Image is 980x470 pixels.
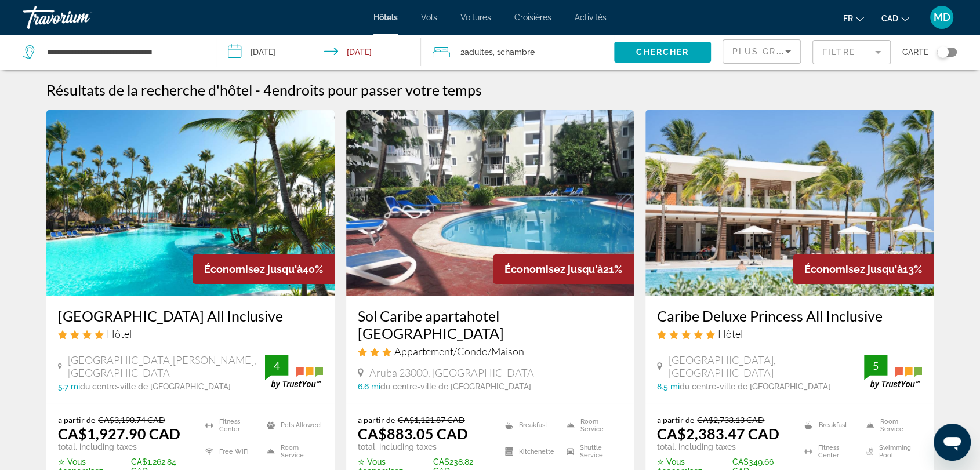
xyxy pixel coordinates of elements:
[421,35,614,70] button: Travelers: 2 adults, 0 children
[46,81,252,99] h1: Résultats de la recherche d'hôtel
[58,307,323,325] a: [GEOGRAPHIC_DATA] All Inclusive
[657,327,922,340] div: 5 star Hotel
[861,442,922,462] li: Swimming Pool
[199,415,261,436] li: Fitness Center
[272,81,482,99] span: endroits pour passer votre temps
[255,81,260,99] span: -
[493,44,535,60] span: , 1
[107,327,132,340] span: Hôtel
[657,425,779,442] ins: CA$2,383.47 CAD
[636,48,689,57] span: Chercher
[668,354,864,379] span: [GEOGRAPHIC_DATA], [GEOGRAPHIC_DATA]
[193,254,335,284] div: 40%
[58,327,323,340] div: 4 star Hotel
[204,263,303,275] span: Économisez jusqu'à
[881,10,909,27] button: Change currency
[58,425,180,442] ins: CA$1,927.90 CAD
[358,425,468,442] ins: CA$883.05 CAD
[500,48,535,57] span: Chambre
[793,254,934,284] div: 13%
[843,14,853,23] span: fr
[657,442,790,451] p: total, including taxes
[199,442,261,462] li: Free WiFi
[499,442,561,462] li: Kitchenette
[812,39,891,65] button: Filter
[732,47,871,56] span: Plus grandes économies
[499,415,561,436] li: Breakfast
[680,382,830,391] span: du centre-ville de [GEOGRAPHIC_DATA]
[732,45,791,59] mat-select: Sort by
[504,263,603,275] span: Économisez jusqu'à
[23,2,139,32] a: Travorium
[358,442,491,451] p: total, including taxes
[394,345,524,358] span: Appartement/Condo/Maison
[928,47,957,57] button: Toggle map
[493,254,634,284] div: 21%
[798,415,860,436] li: Breakfast
[934,12,950,23] span: MD
[261,442,322,462] li: Room Service
[881,14,898,23] span: CAD
[561,415,622,436] li: Room Service
[657,307,922,325] a: Caribe Deluxe Princess All Inclusive
[380,382,531,391] span: du centre-ville de [GEOGRAPHIC_DATA]
[864,355,922,389] img: trustyou-badge.svg
[464,48,493,57] span: Adultes
[657,382,680,391] span: 8.5 mi
[373,13,398,22] a: Hôtels
[421,13,437,22] a: Vols
[561,442,622,462] li: Shuttle Service
[58,382,80,391] span: 5.7 mi
[369,366,537,379] span: Aruba 23000, [GEOGRAPHIC_DATA]
[927,5,957,30] button: User Menu
[697,415,764,425] del: CA$2,733.13 CAD
[98,415,165,425] del: CA$3,190.74 CAD
[657,415,694,425] span: a partir de
[398,415,465,425] del: CA$1,121.87 CAD
[864,359,887,373] div: 5
[80,382,231,391] span: du centre-ville de [GEOGRAPHIC_DATA]
[358,382,380,391] span: 6.6 mi
[68,354,265,379] span: [GEOGRAPHIC_DATA][PERSON_NAME], [GEOGRAPHIC_DATA]
[358,415,395,425] span: a partir de
[843,10,864,27] button: Change language
[575,13,607,22] a: Activités
[460,44,493,60] span: 2
[614,42,711,63] button: Chercher
[514,13,551,22] a: Croisières
[46,110,335,296] img: Hotel image
[358,307,623,342] a: Sol Caribe apartahotel [GEOGRAPHIC_DATA]
[460,13,491,22] a: Voitures
[798,442,860,462] li: Fitness Center
[718,327,743,340] span: Hôtel
[58,442,191,451] p: total, including taxes
[216,35,421,70] button: Check-in date: Nov 6, 2025 Check-out date: Nov 13, 2025
[902,44,928,60] span: Carte
[861,415,922,436] li: Room Service
[804,263,903,275] span: Économisez jusqu'à
[58,415,95,425] span: a partir de
[358,345,623,358] div: 3 star Apartment
[645,110,934,296] img: Hotel image
[346,110,634,296] img: Hotel image
[261,415,322,436] li: Pets Allowed
[263,81,482,99] h2: 4
[265,355,323,389] img: trustyou-badge.svg
[934,424,971,461] iframe: Bouton de lancement de la fenêtre de messagerie
[265,359,288,373] div: 4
